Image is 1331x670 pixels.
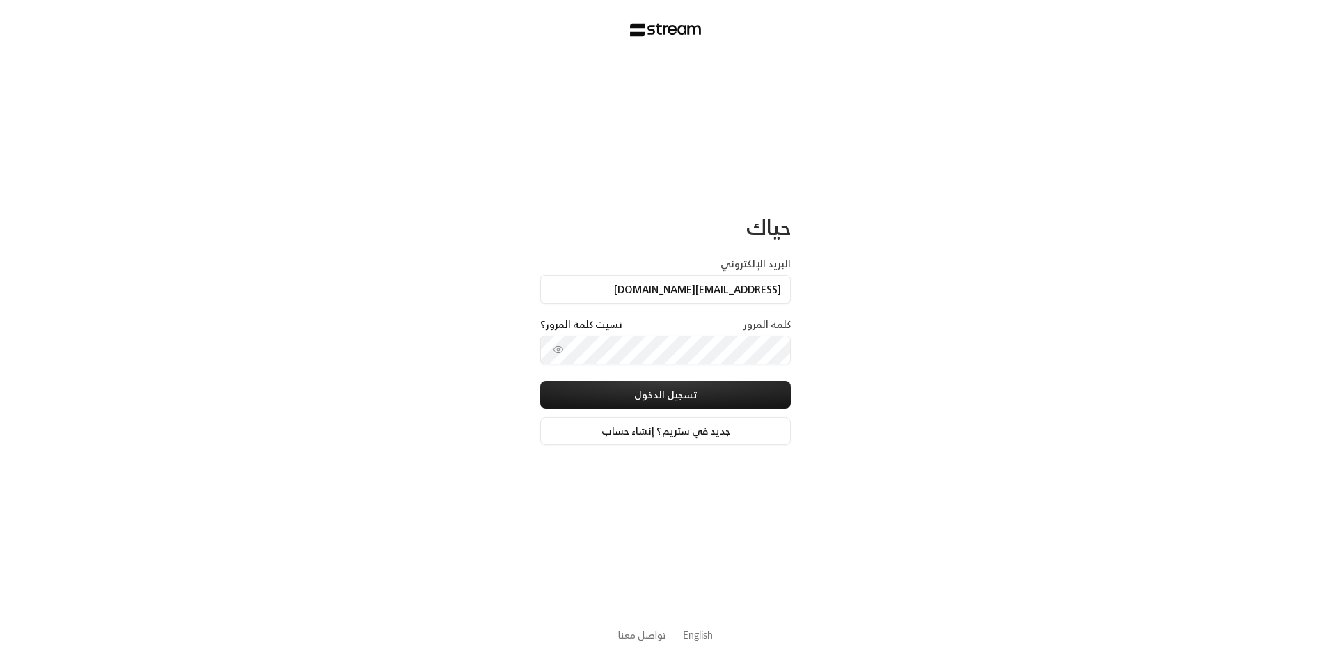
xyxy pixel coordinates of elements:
[547,338,569,361] button: toggle password visibility
[618,628,666,642] button: تواصل معنا
[540,381,791,409] button: تسجيل الدخول
[618,626,666,644] a: تواصل معنا
[630,23,702,37] img: Stream Logo
[683,622,713,648] a: English
[720,257,791,271] label: البريد الإلكتروني
[743,318,791,332] label: كلمة المرور
[746,208,791,245] span: حياك
[540,417,791,445] a: جديد في ستريم؟ إنشاء حساب
[540,318,622,332] a: نسيت كلمة المرور؟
